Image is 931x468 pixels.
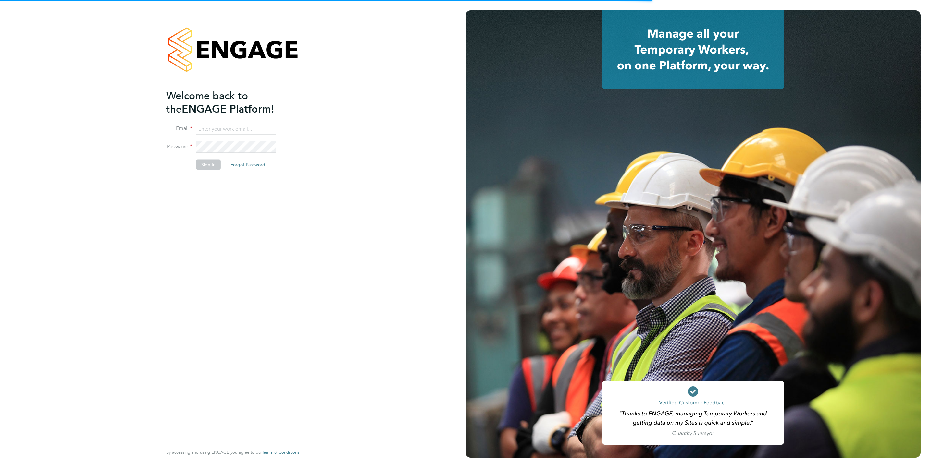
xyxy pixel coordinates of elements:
input: Enter your work email... [196,123,276,135]
a: Terms & Conditions [262,450,299,455]
label: Email [166,125,192,132]
button: Sign In [196,160,221,170]
label: Password [166,143,192,150]
span: Welcome back to the [166,89,248,115]
h2: ENGAGE Platform! [166,89,293,115]
button: Forgot Password [225,160,270,170]
span: By accessing and using ENGAGE you agree to our [166,450,299,455]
